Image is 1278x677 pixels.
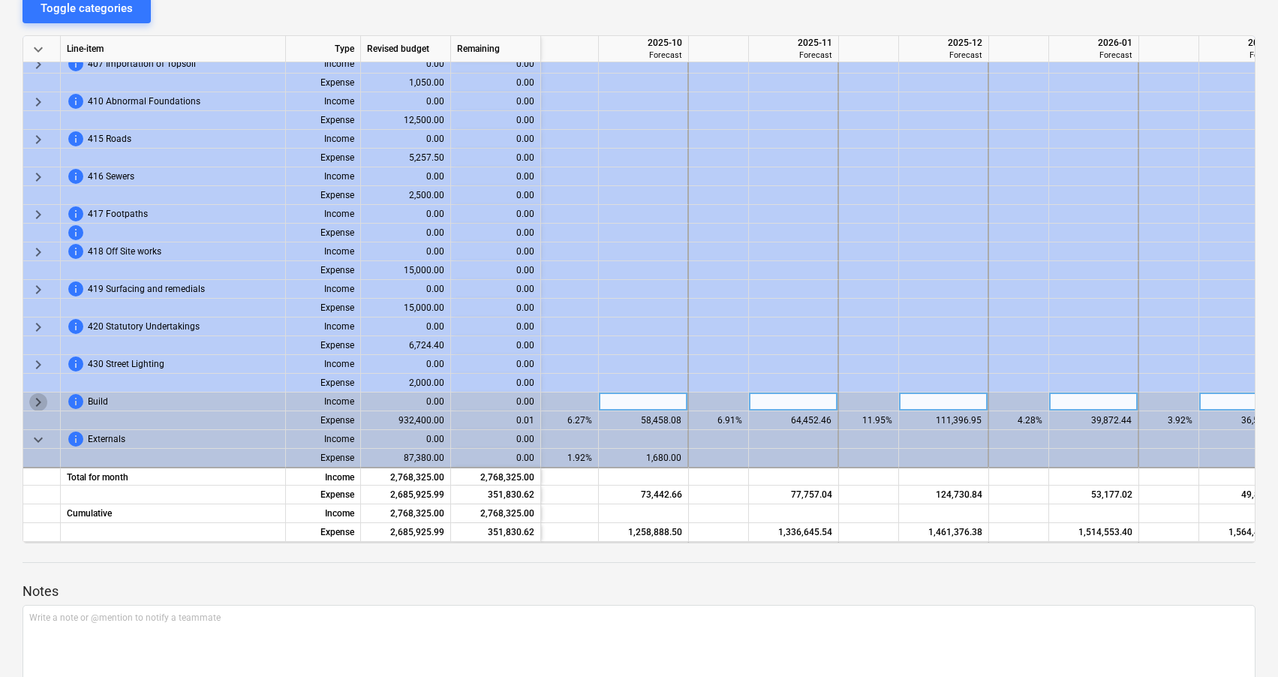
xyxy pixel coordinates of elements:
[451,55,541,74] div: 0.00
[905,411,982,430] div: 111,396.95
[88,393,108,411] span: Build
[67,280,85,298] span: This line-item cannot be forecasted before price for client is updated. To change this, contact y...
[545,411,592,430] div: 6.27%
[755,36,832,50] div: 2025-11
[67,167,85,185] span: This line-item cannot be forecasted before price for client is updated. To change this, contact y...
[29,318,47,336] span: keyboard_arrow_right
[361,336,451,355] div: 6,724.40
[67,393,85,411] span: This line-item cannot be forecasted before price for client is updated. To change this, contact y...
[905,523,982,542] div: 1,461,376.38
[451,242,541,261] div: 0.00
[88,430,125,449] span: Externals
[286,92,361,111] div: Income
[695,411,742,430] div: 6.91%
[451,205,541,224] div: 0.00
[286,55,361,74] div: Income
[286,167,361,186] div: Income
[451,393,541,411] div: 0.00
[88,355,164,374] span: 430 Street Lighting
[1055,523,1132,542] div: 1,514,553.40
[451,167,541,186] div: 0.00
[451,411,541,430] div: 0.01
[286,149,361,167] div: Expense
[605,411,681,430] div: 58,458.08
[361,449,451,468] div: 87,380.00
[286,467,361,486] div: Income
[451,336,541,355] div: 0.00
[605,486,682,504] div: 73,442.66
[286,486,361,504] div: Expense
[905,50,982,61] div: Forecast
[61,504,286,523] div: Cumulative
[286,355,361,374] div: Income
[451,486,541,504] div: 351,830.62
[451,467,541,486] div: 2,768,325.00
[286,280,361,299] div: Income
[88,167,134,186] span: 416 Sewers
[361,205,451,224] div: 0.00
[67,355,85,373] span: This line-item cannot be forecasted before price for client is updated. To change this, contact y...
[61,467,286,486] div: Total for month
[361,374,451,393] div: 2,000.00
[361,299,451,317] div: 15,000.00
[286,130,361,149] div: Income
[88,130,131,149] span: 415 Roads
[361,167,451,186] div: 0.00
[29,431,47,449] span: keyboard_arrow_down
[29,56,47,74] span: keyboard_arrow_right
[845,411,892,430] div: 11.95%
[29,243,47,261] span: keyboard_arrow_right
[451,280,541,299] div: 0.00
[451,299,541,317] div: 0.00
[1203,605,1278,677] iframe: Chat Widget
[29,131,47,149] span: keyboard_arrow_right
[545,449,592,468] div: 1.92%
[755,50,832,61] div: Forecast
[605,50,682,61] div: Forecast
[451,74,541,92] div: 0.00
[361,393,451,411] div: 0.00
[361,504,451,523] div: 2,768,325.00
[755,523,832,542] div: 1,336,645.54
[451,523,541,542] div: 351,830.62
[286,374,361,393] div: Expense
[361,186,451,205] div: 2,500.00
[755,411,831,430] div: 64,452.46
[361,486,451,504] div: 2,685,925.99
[605,36,682,50] div: 2025-10
[88,92,200,111] span: 410 Abnormal Foundations
[67,92,85,110] span: This line-item cannot be forecasted before price for client is updated. To change this, contact y...
[605,449,681,468] div: 1,680.00
[67,205,85,223] span: This line-item cannot be forecasted before price for client is updated. To change this, contact y...
[451,224,541,242] div: 0.00
[361,355,451,374] div: 0.00
[286,111,361,130] div: Expense
[88,317,200,336] span: 420 Statutory Undertakings
[451,430,541,449] div: 0.00
[23,582,1255,600] p: Notes
[286,74,361,92] div: Expense
[286,242,361,261] div: Income
[361,149,451,167] div: 5,257.50
[1055,486,1132,504] div: 53,177.02
[995,411,1042,430] div: 4.28%
[67,130,85,148] span: This line-item cannot be forecasted before price for client is updated. To change this, contact y...
[61,36,286,62] div: Line-item
[361,111,451,130] div: 12,500.00
[361,430,451,449] div: 0.00
[286,317,361,336] div: Income
[361,280,451,299] div: 0.00
[29,168,47,186] span: keyboard_arrow_right
[361,74,451,92] div: 1,050.00
[451,449,541,468] div: 0.00
[361,317,451,336] div: 0.00
[286,393,361,411] div: Income
[286,449,361,468] div: Expense
[286,523,361,542] div: Expense
[605,523,682,542] div: 1,258,888.50
[286,224,361,242] div: Expense
[286,299,361,317] div: Expense
[1055,411,1132,430] div: 39,872.44
[1145,411,1192,430] div: 3.92%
